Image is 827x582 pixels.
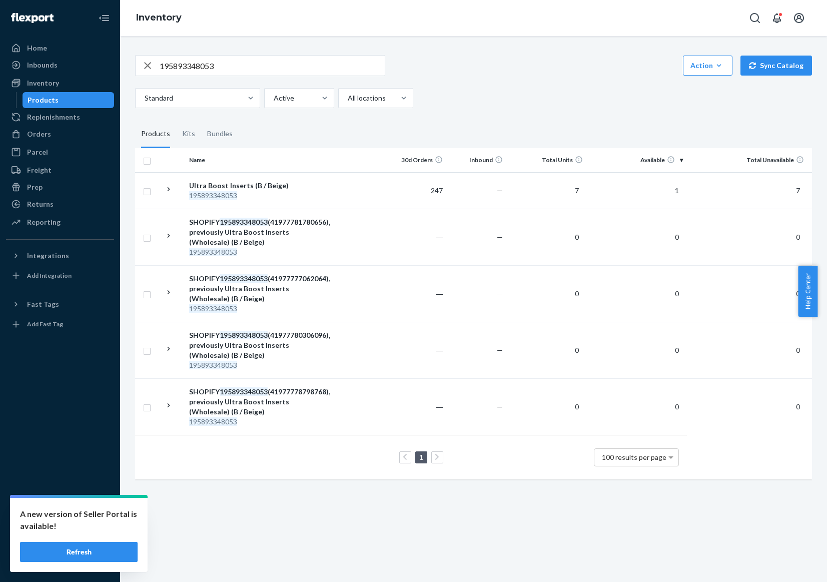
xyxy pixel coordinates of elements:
[207,120,233,148] div: Bundles
[792,402,804,411] span: 0
[6,268,114,284] a: Add Integration
[27,251,69,261] div: Integrations
[792,346,804,354] span: 0
[497,233,503,241] span: —
[6,75,114,91] a: Inventory
[20,508,138,532] p: A new version of Seller Portal is available!
[387,265,447,322] td: ―
[671,233,683,241] span: 0
[602,453,666,461] span: 100 results per page
[160,56,385,76] input: Search inventory by name or sku
[28,95,59,105] div: Products
[27,147,48,157] div: Parcel
[387,209,447,265] td: ―
[417,453,425,461] a: Page 1 is your current page
[571,402,583,411] span: 0
[6,179,114,195] a: Prep
[189,361,237,369] em: 195893348053
[387,322,447,378] td: ―
[27,217,61,227] div: Reporting
[27,299,59,309] div: Fast Tags
[387,172,447,209] td: 247
[690,61,725,71] div: Action
[347,93,348,103] input: All locations
[189,217,294,247] div: SHOPIFY (41977781780656), previously Ultra Boost Inserts (Wholesale) (B / Beige)
[27,199,54,209] div: Returns
[6,214,114,230] a: Reporting
[6,248,114,264] button: Integrations
[27,60,58,70] div: Inbounds
[189,304,237,313] em: 195893348053
[6,162,114,178] a: Freight
[6,40,114,56] a: Home
[587,148,687,172] th: Available
[497,186,503,195] span: —
[497,346,503,354] span: —
[507,148,587,172] th: Total Units
[6,296,114,312] button: Fast Tags
[6,316,114,332] a: Add Fast Tag
[6,503,114,519] a: Settings
[220,387,268,396] em: 195893348053
[11,13,54,23] img: Flexport logo
[571,233,583,241] span: 0
[273,93,274,103] input: Active
[745,8,765,28] button: Open Search Box
[185,148,298,172] th: Name
[6,537,114,553] a: Help Center
[6,109,114,125] a: Replenishments
[27,165,52,175] div: Freight
[27,78,59,88] div: Inventory
[27,182,43,192] div: Prep
[767,8,787,28] button: Open notifications
[571,289,583,298] span: 0
[387,148,447,172] th: 30d Orders
[571,346,583,354] span: 0
[27,129,51,139] div: Orders
[497,289,503,298] span: —
[687,148,812,172] th: Total Unavailable
[571,186,583,195] span: 7
[136,12,182,23] a: Inventory
[683,56,732,76] button: Action
[189,417,237,426] em: 195893348053
[220,218,268,226] em: 195893348053
[189,274,294,304] div: SHOPIFY (41977777062064), previously Ultra Boost Inserts (Wholesale) (B / Beige)
[671,402,683,411] span: 0
[740,56,812,76] button: Sync Catalog
[27,271,72,280] div: Add Integration
[671,289,683,298] span: 0
[447,148,507,172] th: Inbound
[792,186,804,195] span: 7
[141,120,170,148] div: Products
[189,248,237,256] em: 195893348053
[220,274,268,283] em: 195893348053
[27,320,63,328] div: Add Fast Tag
[497,402,503,411] span: —
[387,378,447,435] td: ―
[27,112,80,122] div: Replenishments
[789,8,809,28] button: Open account menu
[798,266,817,317] button: Help Center
[94,8,114,28] button: Close Navigation
[792,233,804,241] span: 0
[27,43,47,53] div: Home
[671,346,683,354] span: 0
[6,57,114,73] a: Inbounds
[6,144,114,160] a: Parcel
[189,191,237,200] em: 195893348053
[6,196,114,212] a: Returns
[189,387,294,417] div: SHOPIFY (41977778798768), previously Ultra Boost Inserts (Wholesale) (B / Beige)
[128,4,190,33] ol: breadcrumbs
[6,126,114,142] a: Orders
[792,289,804,298] span: 0
[23,92,115,108] a: Products
[144,93,145,103] input: Standard
[20,542,138,562] button: Refresh
[189,181,294,191] div: Ultra Boost Inserts (B / Beige)
[189,330,294,360] div: SHOPIFY (41977780306096), previously Ultra Boost Inserts (Wholesale) (B / Beige)
[6,520,114,536] a: Talk to Support
[220,331,268,339] em: 195893348053
[671,186,683,195] span: 1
